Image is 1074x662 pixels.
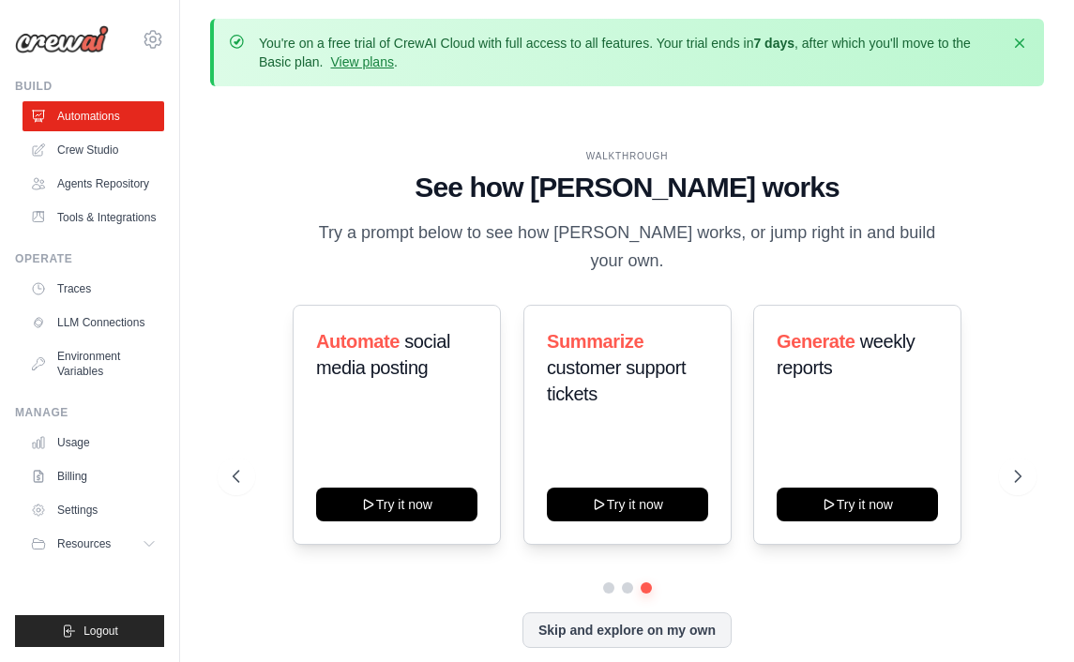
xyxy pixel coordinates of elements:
[15,251,164,266] div: Operate
[312,219,943,275] p: Try a prompt below to see how [PERSON_NAME] works, or jump right in and build your own.
[23,428,164,458] a: Usage
[233,149,1021,163] div: WALKTHROUGH
[316,331,450,378] span: social media posting
[259,34,999,71] p: You're on a free trial of CrewAI Cloud with full access to all features. Your trial ends in , aft...
[23,101,164,131] a: Automations
[23,274,164,304] a: Traces
[522,612,732,648] button: Skip and explore on my own
[15,405,164,420] div: Manage
[23,495,164,525] a: Settings
[233,171,1021,204] h1: See how [PERSON_NAME] works
[777,331,855,352] span: Generate
[23,308,164,338] a: LLM Connections
[547,488,708,521] button: Try it now
[777,488,938,521] button: Try it now
[316,488,477,521] button: Try it now
[547,357,686,404] span: customer support tickets
[23,529,164,559] button: Resources
[15,79,164,94] div: Build
[330,54,393,69] a: View plans
[23,135,164,165] a: Crew Studio
[753,36,794,51] strong: 7 days
[23,203,164,233] a: Tools & Integrations
[15,25,109,53] img: Logo
[15,615,164,647] button: Logout
[83,624,118,639] span: Logout
[23,169,164,199] a: Agents Repository
[777,331,915,378] span: weekly reports
[23,461,164,491] a: Billing
[547,331,643,352] span: Summarize
[316,331,400,352] span: Automate
[57,536,111,551] span: Resources
[23,341,164,386] a: Environment Variables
